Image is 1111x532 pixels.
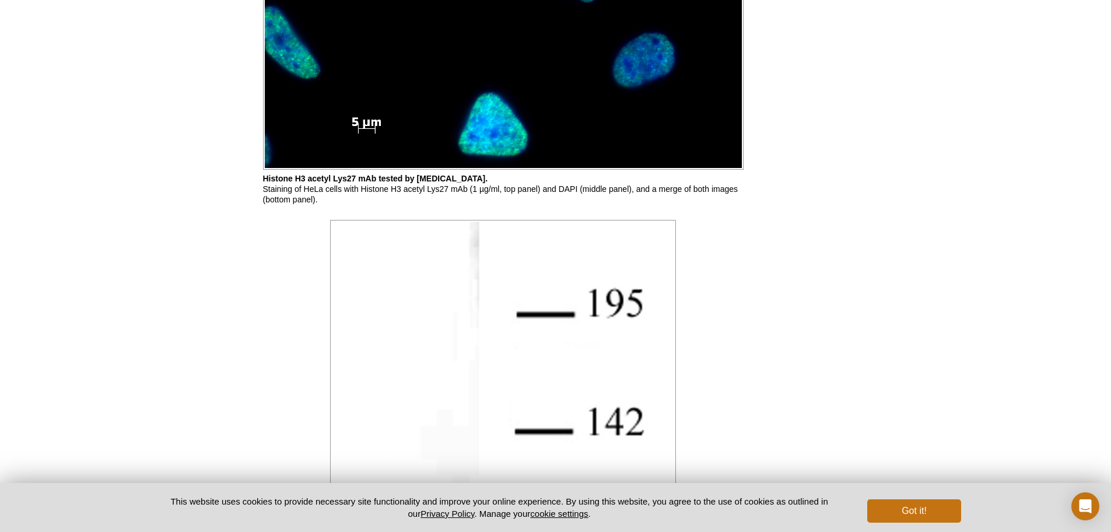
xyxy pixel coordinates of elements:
[150,495,849,520] p: This website uses cookies to provide necessary site functionality and improve your online experie...
[263,174,488,183] b: Histone H3 acetyl Lys27 mAb tested by [MEDICAL_DATA].
[867,499,961,523] button: Got it!
[420,509,474,519] a: Privacy Policy
[263,173,744,205] p: Staining of HeLa cells with Histone H3 acetyl Lys27 mAb (1 µg/ml, top panel) and DAPI (middle pan...
[530,509,588,519] button: cookie settings
[1071,492,1099,520] div: Open Intercom Messenger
